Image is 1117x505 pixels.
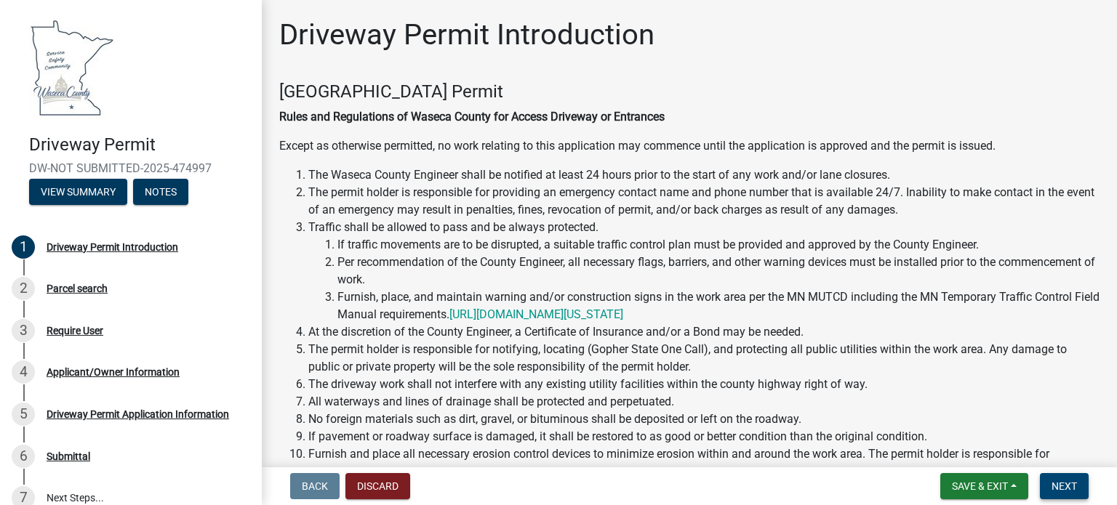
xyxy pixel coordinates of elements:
[279,110,665,124] strong: Rules and Regulations of Waseca County for Access Driveway or Entrances
[337,236,1100,254] li: If traffic movements are to be disrupted, a suitable traffic control plan must be provided and ap...
[308,323,1100,341] li: At the discretion of the County Engineer, a Certificate of Insurance and/or a Bond may be needed.
[308,428,1100,445] li: If pavement or roadway surface is damaged, it shall be restored to as good or better condition th...
[308,184,1100,219] li: The permit holder is responsible for providing an emergency contact name and phone number that is...
[133,179,188,205] button: Notes
[308,219,1100,323] li: Traffic shall be allowed to pass and be always protected.
[12,360,35,384] div: 4
[308,341,1100,376] li: The permit holder is responsible for notifying, locating (Gopher State One Call), and protecting ...
[47,367,180,377] div: Applicant/Owner Information
[47,409,229,419] div: Driveway Permit Application Information
[345,473,410,499] button: Discard
[12,277,35,300] div: 2
[940,473,1028,499] button: Save & Exit
[47,326,103,336] div: Require User
[308,393,1100,411] li: All waterways and lines of drainage shall be protected and perpetuated.
[337,254,1100,288] li: Per recommendation of the County Engineer, all necessary flags, barriers, and other warning devic...
[279,137,1100,155] p: Except as otherwise permitted, no work relating to this application may commence until the applic...
[1052,480,1077,492] span: Next
[47,242,178,252] div: Driveway Permit Introduction
[308,445,1100,498] li: Furnish and place all necessary erosion control devices to minimize erosion within and around the...
[302,480,328,492] span: Back
[29,161,233,175] span: DW-NOT SUBMITTED-2025-474997
[290,473,340,499] button: Back
[449,307,623,321] a: [URL][DOMAIN_NAME][US_STATE]
[1040,473,1089,499] button: Next
[337,288,1100,323] li: Furnish, place, and maintain warning and/or construction signs in the work area per the MN MUTCD ...
[279,17,654,52] h1: Driveway Permit Introduction
[12,235,35,259] div: 1
[29,15,115,119] img: Waseca County, Minnesota
[47,283,108,294] div: Parcel search
[133,187,188,198] wm-modal-confirm: Notes
[279,81,1100,102] h4: [GEOGRAPHIC_DATA] Permit
[308,376,1100,393] li: The driveway work shall not interfere with any existing utility facilities within the county high...
[308,166,1100,184] li: The Waseca County Engineer shall be notified at least 24 hours prior to the start of any work and...
[952,480,1008,492] span: Save & Exit
[47,451,90,461] div: Submittal
[12,445,35,468] div: 6
[29,134,250,155] h4: Driveway Permit
[29,187,127,198] wm-modal-confirm: Summary
[12,403,35,426] div: 5
[308,411,1100,428] li: No foreign materials such as dirt, gravel, or bituminous shall be deposited or left on the roadway.
[12,319,35,342] div: 3
[29,179,127,205] button: View Summary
